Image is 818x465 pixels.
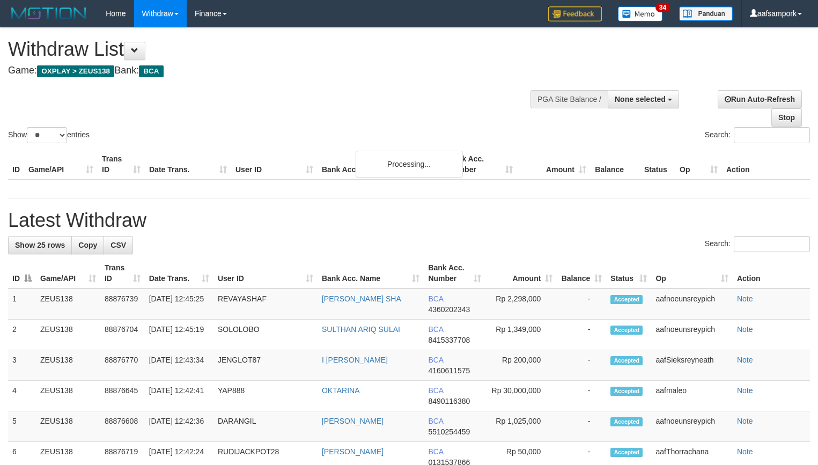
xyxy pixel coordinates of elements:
[679,6,733,21] img: panduan.png
[651,381,732,411] td: aafmaleo
[444,149,517,180] th: Bank Acc. Number
[428,417,443,425] span: BCA
[139,65,163,77] span: BCA
[322,386,360,395] a: OKTARINA
[145,411,213,442] td: [DATE] 12:42:36
[36,289,100,320] td: ZEUS138
[322,447,384,456] a: [PERSON_NAME]
[100,381,145,411] td: 88876645
[610,387,643,396] span: Accepted
[8,350,36,381] td: 3
[8,210,810,231] h1: Latest Withdraw
[8,39,535,60] h1: Withdraw List
[8,381,36,411] td: 4
[705,236,810,252] label: Search:
[610,356,643,365] span: Accepted
[322,417,384,425] a: [PERSON_NAME]
[322,356,388,364] a: I [PERSON_NAME]
[485,320,557,350] td: Rp 1,349,000
[428,356,443,364] span: BCA
[557,258,606,289] th: Balance: activate to sort column ascending
[530,90,608,108] div: PGA Site Balance /
[428,305,470,314] span: Copy 4360202343 to clipboard
[734,236,810,252] input: Search:
[100,320,145,350] td: 88876704
[610,326,643,335] span: Accepted
[322,325,400,334] a: SULTHAN ARIQ SULAI
[651,320,732,350] td: aafnoeunsreypich
[100,289,145,320] td: 88876739
[737,325,753,334] a: Note
[485,258,557,289] th: Amount: activate to sort column ascending
[27,127,67,143] select: Showentries
[485,289,557,320] td: Rp 2,298,000
[737,294,753,303] a: Note
[8,411,36,442] td: 5
[213,258,318,289] th: User ID: activate to sort column ascending
[737,386,753,395] a: Note
[557,320,606,350] td: -
[213,350,318,381] td: JENGLOT87
[231,149,318,180] th: User ID
[428,427,470,436] span: Copy 5510254459 to clipboard
[651,258,732,289] th: Op: activate to sort column ascending
[428,366,470,375] span: Copy 4160611575 to clipboard
[36,381,100,411] td: ZEUS138
[213,289,318,320] td: REVAYASHAF
[615,95,666,104] span: None selected
[675,149,722,180] th: Op
[557,289,606,320] td: -
[71,236,104,254] a: Copy
[718,90,802,108] a: Run Auto-Refresh
[737,356,753,364] a: Note
[428,397,470,405] span: Copy 8490116380 to clipboard
[145,149,231,180] th: Date Trans.
[428,325,443,334] span: BCA
[213,320,318,350] td: SOLOLOBO
[591,149,640,180] th: Balance
[428,447,443,456] span: BCA
[733,258,810,289] th: Action
[356,151,463,178] div: Processing...
[655,3,670,12] span: 34
[36,258,100,289] th: Game/API: activate to sort column ascending
[737,447,753,456] a: Note
[98,149,145,180] th: Trans ID
[36,411,100,442] td: ZEUS138
[8,236,72,254] a: Show 25 rows
[8,127,90,143] label: Show entries
[145,381,213,411] td: [DATE] 12:42:41
[610,448,643,457] span: Accepted
[485,411,557,442] td: Rp 1,025,000
[606,258,651,289] th: Status: activate to sort column ascending
[100,411,145,442] td: 88876608
[610,417,643,426] span: Accepted
[428,336,470,344] span: Copy 8415337708 to clipboard
[705,127,810,143] label: Search:
[36,320,100,350] td: ZEUS138
[557,350,606,381] td: -
[8,149,24,180] th: ID
[145,350,213,381] td: [DATE] 12:43:34
[145,258,213,289] th: Date Trans.: activate to sort column ascending
[78,241,97,249] span: Copy
[8,65,535,76] h4: Game: Bank:
[145,289,213,320] td: [DATE] 12:45:25
[428,386,443,395] span: BCA
[8,258,36,289] th: ID: activate to sort column descending
[428,294,443,303] span: BCA
[8,320,36,350] td: 2
[213,411,318,442] td: DARANGIL
[651,289,732,320] td: aafnoeunsreypich
[100,258,145,289] th: Trans ID: activate to sort column ascending
[110,241,126,249] span: CSV
[15,241,65,249] span: Show 25 rows
[557,381,606,411] td: -
[771,108,802,127] a: Stop
[651,411,732,442] td: aafnoeunsreypich
[322,294,401,303] a: [PERSON_NAME] SHA
[517,149,591,180] th: Amount
[36,350,100,381] td: ZEUS138
[424,258,485,289] th: Bank Acc. Number: activate to sort column ascending
[8,289,36,320] td: 1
